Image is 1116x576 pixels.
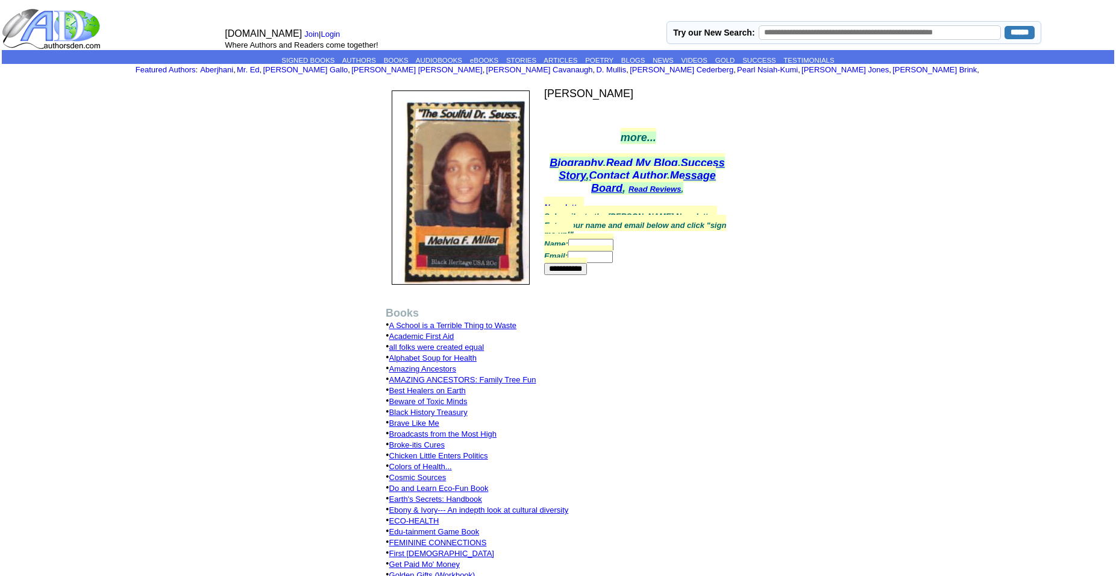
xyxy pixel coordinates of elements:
font: i [800,67,801,74]
a: Colors of Health... [389,462,452,471]
a: Earth's Secrets: Handbook [389,495,482,504]
a: Broke-itis Cures [389,440,445,449]
font: i [484,67,486,74]
a: Broadcasts from the Most High [389,429,497,438]
b: Books [386,307,419,319]
a: Login [321,30,340,39]
font: more... , , , , , [550,131,724,194]
font: | [304,30,344,39]
a: Edu-tainment Game Book [389,527,480,536]
font: , , , , , , , , , , [200,65,980,74]
font: i [979,67,980,74]
a: Do and Learn Eco-Fun Book [389,484,489,493]
a: Beware of Toxic Minds [389,397,468,406]
a: Contact Author [589,169,666,182]
a: TESTIMONIALS [783,57,834,64]
a: BLOGS [621,57,645,64]
a: VIDEOS [682,57,707,64]
a: Pearl Nsiah-Kumi [737,65,798,74]
a: Ebony & Ivory--- An indepth look at cultural diversity [389,505,569,514]
a: [PERSON_NAME] Cederberg [630,65,733,74]
a: Alphabet Soup for Health [389,353,477,362]
a: eBOOKS [470,57,498,64]
a: Featured Authors [136,65,196,74]
a: BOOKS [384,57,409,64]
a: [PERSON_NAME] [PERSON_NAME] [351,65,482,74]
a: NEWS [653,57,674,64]
a: SUCCESS [742,57,776,64]
font: Where Authors and Readers come together! [225,40,378,49]
font: i [891,67,892,74]
a: Chicken Little Enters Politics [389,451,488,460]
a: ECO-HEALTH [389,516,439,525]
font: Newsletter [544,203,584,212]
a: AUTHORS [342,57,376,64]
img: 11804.jpg [392,90,530,285]
a: Aberjhani [200,65,233,74]
a: Read Reviews [629,185,681,194]
font: i [350,67,351,74]
a: Read My Blog [606,157,678,169]
font: i [262,67,263,74]
a: Mr. Ed [237,65,260,74]
a: FEMININE CONNECTIONS [389,538,487,547]
a: Newsletter [544,197,584,213]
a: [PERSON_NAME] Gallo [263,65,348,74]
a: A School is a Terrible Thing to Waste [389,321,516,330]
a: AUDIOBOOKS [416,57,462,64]
font: : [136,65,198,74]
font: [DOMAIN_NAME] [225,28,302,39]
a: Get Paid Mo' Money [389,560,460,569]
a: Join [304,30,319,39]
a: Cosmic Sources [389,473,447,482]
a: Best Healers on Earth [389,386,466,395]
font: i [629,67,630,74]
a: Message Board [591,169,716,194]
font: i [595,67,596,74]
font: i [736,67,737,74]
a: D. Mullis [596,65,626,74]
a: Amazing Ancestors [389,364,456,373]
a: [PERSON_NAME] Jones [801,65,889,74]
a: First [DEMOGRAPHIC_DATA] [389,549,494,558]
a: ARTICLES [544,57,577,64]
font: , [629,185,683,194]
font: i [236,67,237,74]
a: POETRY [585,57,613,64]
a: SIGNED BOOKS [281,57,334,64]
a: all folks were created equal [389,343,484,352]
a: AMAZING ANCESTORS: Family Tree Fun [389,375,536,384]
a: [PERSON_NAME] Cavanaugh [486,65,593,74]
a: Success Story [559,157,725,182]
font: [PERSON_NAME] [544,87,633,100]
a: Biography [550,157,603,169]
a: Academic First Aid [389,332,454,341]
a: GOLD [715,57,735,64]
font: Subscribe to the [PERSON_NAME] Newsletter. Enter your name and email below and click "sign me up!... [544,212,726,273]
label: Try our New Search: [673,28,754,37]
a: [PERSON_NAME] Brink [892,65,977,74]
img: logo_ad.gif [2,8,103,50]
a: STORIES [506,57,536,64]
a: Brave Like Me [389,419,439,428]
a: Black History Treasury [389,408,468,417]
